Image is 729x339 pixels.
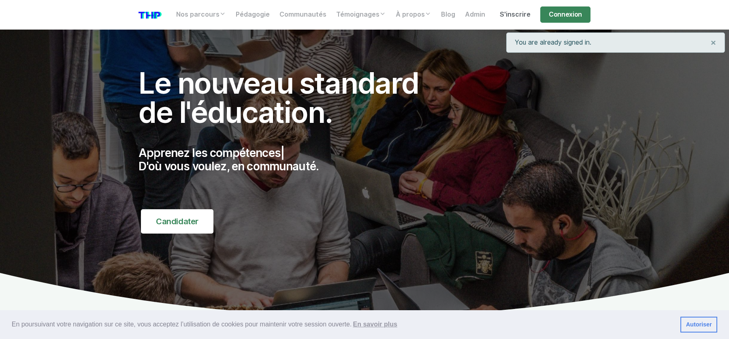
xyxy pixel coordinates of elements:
[139,69,437,127] h1: Le nouveau standard de l'éducation.
[139,146,437,174] p: Apprenez les compétences D'où vous voulez, en communauté.
[391,6,436,23] a: À propos
[12,318,674,330] span: En poursuivant votre navigation sur ce site, vous acceptez l’utilisation de cookies pour mainteni...
[231,6,275,23] a: Pédagogie
[540,6,590,23] a: Connexion
[436,6,460,23] a: Blog
[460,6,490,23] a: Admin
[141,209,213,234] a: Candidater
[506,32,725,53] div: You are already signed in.
[680,317,717,333] a: dismiss cookie message
[331,6,391,23] a: Témoignages
[171,6,231,23] a: Nos parcours
[281,146,284,160] span: |
[710,36,716,48] span: ×
[275,6,331,23] a: Communautés
[495,6,535,23] a: S'inscrire
[702,33,725,52] button: Close
[352,318,399,330] a: learn more about cookies
[139,12,162,19] img: logo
